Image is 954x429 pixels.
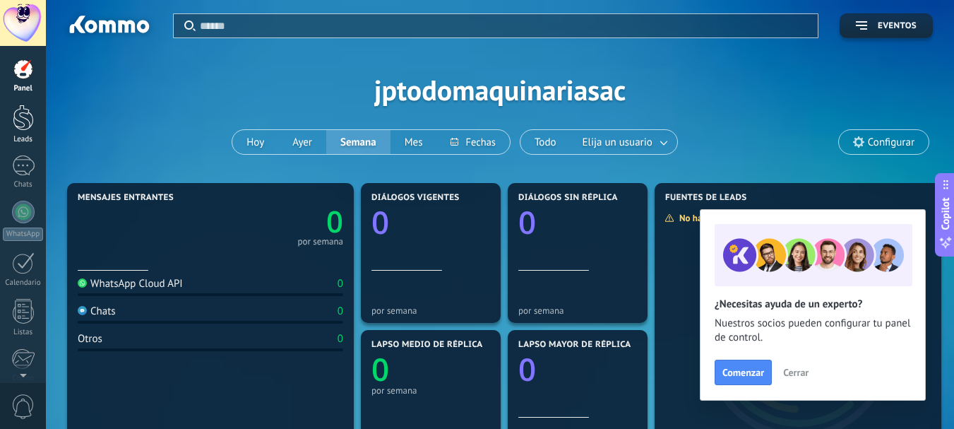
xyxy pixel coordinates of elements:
[390,130,437,154] button: Mes
[518,305,637,316] div: por semana
[777,362,815,383] button: Cerrar
[371,340,483,350] span: Lapso medio de réplica
[278,130,326,154] button: Ayer
[3,180,44,189] div: Chats
[518,348,536,390] text: 0
[78,277,183,290] div: WhatsApp Cloud API
[338,277,343,290] div: 0
[868,136,914,148] span: Configurar
[840,13,933,38] button: Eventos
[3,328,44,337] div: Listas
[715,298,911,311] h2: ¿Necesitas ayuda de un experto?
[326,130,390,154] button: Semana
[326,201,343,242] text: 0
[580,133,655,152] span: Elija un usuario
[518,340,631,350] span: Lapso mayor de réplica
[715,360,772,385] button: Comenzar
[232,130,278,154] button: Hoy
[338,332,343,346] div: 0
[78,306,87,315] img: Chats
[3,278,44,288] div: Calendario
[520,130,571,154] button: Todo
[664,212,836,224] div: No hay suficientes datos para mostrar
[783,368,809,377] span: Cerrar
[371,201,389,243] text: 0
[3,84,44,93] div: Panel
[371,348,389,390] text: 0
[371,193,460,203] span: Diálogos vigentes
[78,278,87,288] img: WhatsApp Cloud API
[371,305,490,316] div: por semana
[571,130,677,154] button: Elija un usuario
[878,21,917,31] span: Eventos
[722,368,764,377] span: Comenzar
[78,305,116,318] div: Chats
[518,193,618,203] span: Diálogos sin réplica
[3,135,44,144] div: Leads
[715,317,911,345] span: Nuestros socios pueden configurar tu panel de control.
[210,201,343,242] a: 0
[665,193,747,203] span: Fuentes de leads
[436,130,509,154] button: Fechas
[938,197,953,230] span: Copilot
[518,201,536,243] text: 0
[371,385,490,396] div: por semana
[78,193,174,203] span: Mensajes entrantes
[297,238,343,245] div: por semana
[3,228,43,241] div: WhatsApp
[78,332,102,346] div: Otros
[338,305,343,318] div: 0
